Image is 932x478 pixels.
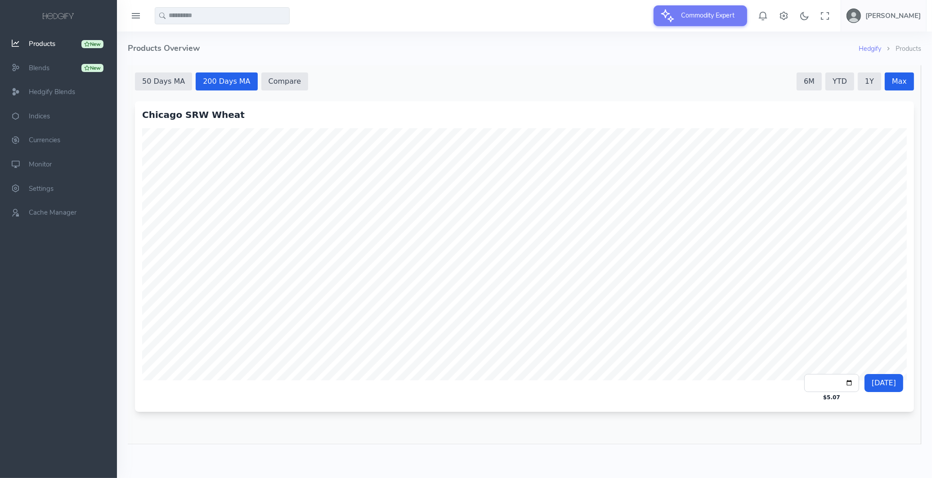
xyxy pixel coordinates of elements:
[865,12,921,19] h5: [PERSON_NAME]
[29,39,55,48] span: Products
[81,64,103,72] div: New
[881,44,921,54] li: Products
[737,309,775,327] button: [DATE]
[41,12,76,22] img: logo
[757,7,786,25] button: Max
[654,5,747,26] button: Commodity Expert
[654,11,747,20] a: Commodity Expert
[29,184,54,193] span: Settings
[669,7,694,25] button: 6M
[847,9,861,23] img: user-image
[81,40,103,48] div: New
[128,32,859,65] h4: Products Overview
[695,329,712,336] div: $5.07
[859,44,881,53] a: Hedgify
[29,87,75,96] span: Hedgify Blends
[7,7,64,25] button: 50 Days MA
[29,136,60,145] span: Currencies
[676,5,740,25] span: Commodity Expert
[29,63,49,72] span: Blends
[698,7,726,25] button: YTD
[134,7,181,25] button: Compare
[29,160,52,169] span: Monitor
[29,208,76,217] span: Cache Manager
[29,112,50,121] span: Indices
[68,7,130,25] button: 200 Days MA
[730,7,753,25] button: 1Y
[14,43,779,56] h2: Chicago SRW Wheat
